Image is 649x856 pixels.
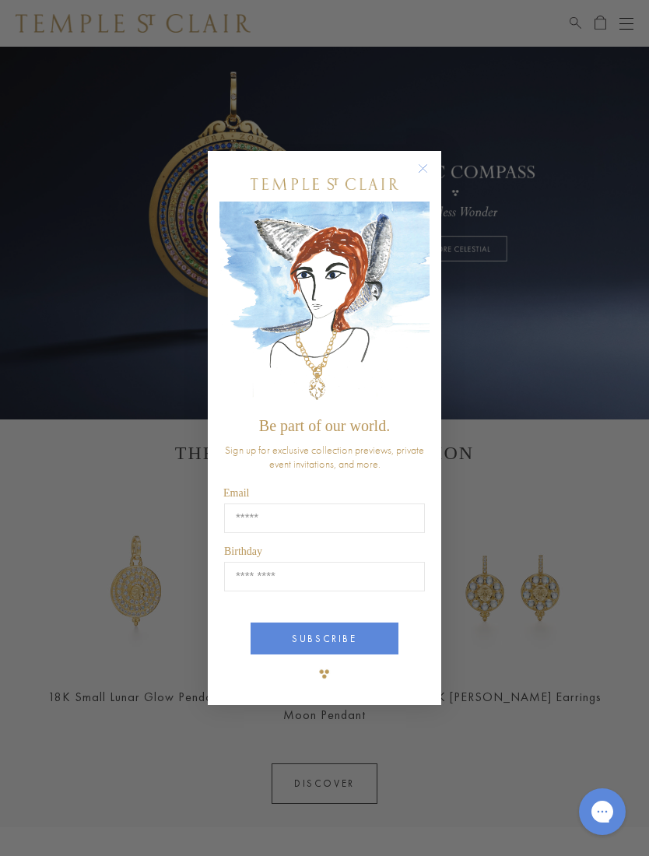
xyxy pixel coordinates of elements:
input: Email [224,503,425,533]
img: c4a9eb12-d91a-4d4a-8ee0-386386f4f338.jpeg [219,202,430,409]
span: Be part of our world. [259,417,390,434]
img: Temple St. Clair [251,178,398,190]
button: Close dialog [421,167,440,186]
button: SUBSCRIBE [251,623,398,654]
span: Email [223,487,249,499]
iframe: Gorgias live chat messenger [571,783,633,840]
span: Sign up for exclusive collection previews, private event invitations, and more. [225,443,424,471]
span: Birthday [224,546,262,557]
img: TSC [309,658,340,689]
